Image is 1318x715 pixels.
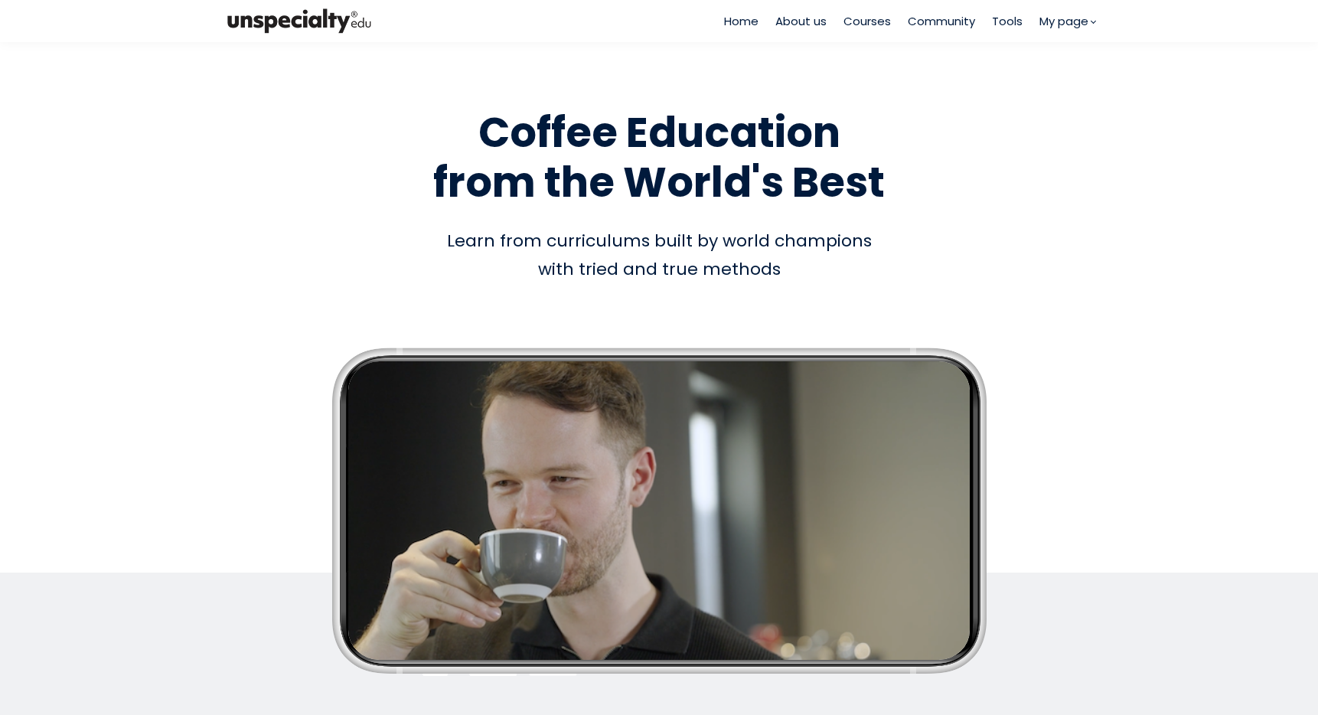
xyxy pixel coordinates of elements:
a: My page [1039,12,1095,30]
a: Home [724,12,759,30]
h1: Coffee Education from the World's Best [223,108,1095,207]
a: About us [775,12,827,30]
img: bc390a18feecddb333977e298b3a00a1.png [223,5,376,37]
div: Learn from curriculums built by world champions with tried and true methods [223,227,1095,284]
span: My page [1039,12,1088,30]
a: Tools [992,12,1023,30]
a: Courses [843,12,891,30]
a: Community [908,12,975,30]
